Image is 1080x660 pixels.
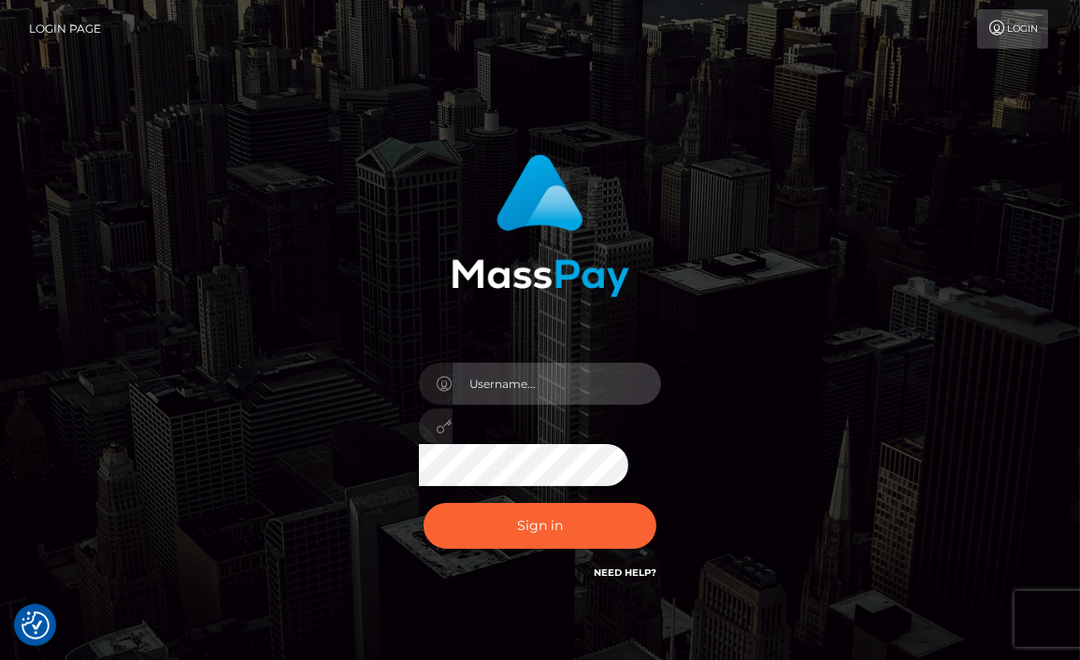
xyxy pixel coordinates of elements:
[22,611,50,639] img: Revisit consent button
[452,154,629,297] img: MassPay Login
[22,611,50,639] button: Consent Preferences
[594,567,656,579] a: Need Help?
[977,9,1048,49] a: Login
[424,503,657,549] button: Sign in
[453,363,662,405] input: Username...
[29,9,101,49] a: Login Page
